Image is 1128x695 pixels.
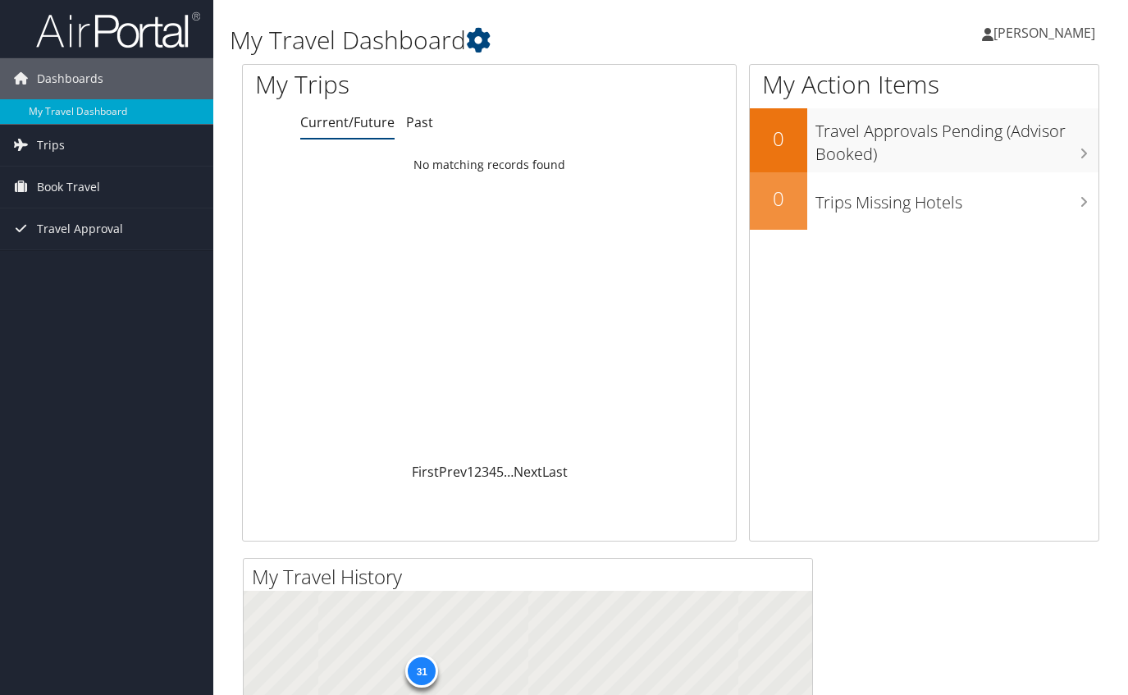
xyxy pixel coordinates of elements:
[750,172,1098,230] a: 0Trips Missing Hotels
[504,463,514,481] span: …
[496,463,504,481] a: 5
[489,463,496,481] a: 4
[37,208,123,249] span: Travel Approval
[514,463,542,481] a: Next
[405,655,438,688] div: 31
[243,150,736,180] td: No matching records found
[300,113,395,131] a: Current/Future
[750,108,1098,171] a: 0Travel Approvals Pending (Advisor Booked)
[36,11,200,49] img: airportal-logo.png
[482,463,489,481] a: 3
[750,185,807,213] h2: 0
[37,125,65,166] span: Trips
[750,125,807,153] h2: 0
[542,463,568,481] a: Last
[982,8,1112,57] a: [PERSON_NAME]
[230,23,818,57] h1: My Travel Dashboard
[467,463,474,481] a: 1
[37,58,103,99] span: Dashboards
[37,167,100,208] span: Book Travel
[439,463,467,481] a: Prev
[750,67,1098,102] h1: My Action Items
[406,113,433,131] a: Past
[815,112,1098,166] h3: Travel Approvals Pending (Advisor Booked)
[412,463,439,481] a: First
[252,563,812,591] h2: My Travel History
[815,183,1098,214] h3: Trips Missing Hotels
[255,67,518,102] h1: My Trips
[474,463,482,481] a: 2
[993,24,1095,42] span: [PERSON_NAME]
